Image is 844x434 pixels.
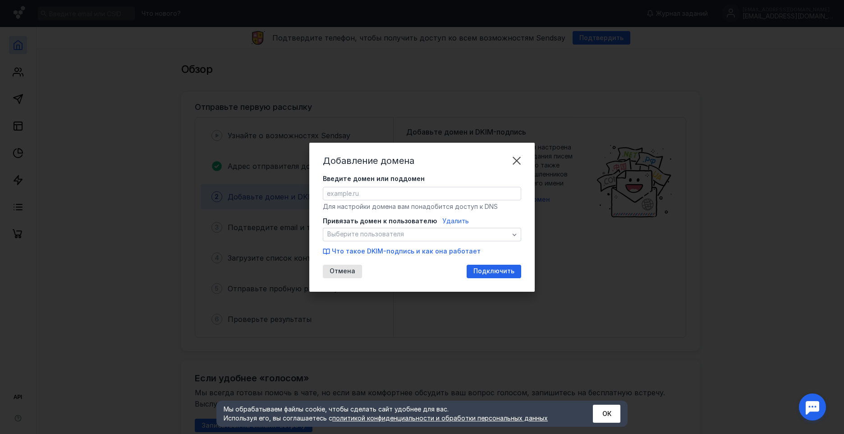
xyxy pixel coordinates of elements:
[442,217,469,226] button: Удалить
[327,231,404,238] span: Выберите пользователя
[323,265,362,278] button: Отмена
[473,267,514,275] span: Подключить
[332,414,548,422] a: политикой конфиденциальности и обработки персональных данных
[323,155,414,166] span: Добавление домена
[330,267,355,275] span: Отмена
[593,405,620,423] button: ОК
[323,228,521,241] button: Выберите пользователя
[224,405,571,423] div: Мы обрабатываем файлы cookie, чтобы сделать сайт удобнее для вас. Используя его, вы соглашаетесь c
[442,217,469,225] span: Удалить
[467,265,521,278] button: Подключить
[332,247,481,255] span: Что такое DKIM-подпись и как она работает
[323,174,425,183] span: Введите домен или поддомен
[323,247,481,256] button: Что такое DKIM-подпись и как она работает
[323,187,521,200] input: example.ru
[323,203,498,210] span: Для настройки домена вам понадобится доступ к DNS
[323,217,437,226] span: Привязать домен к пользователю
